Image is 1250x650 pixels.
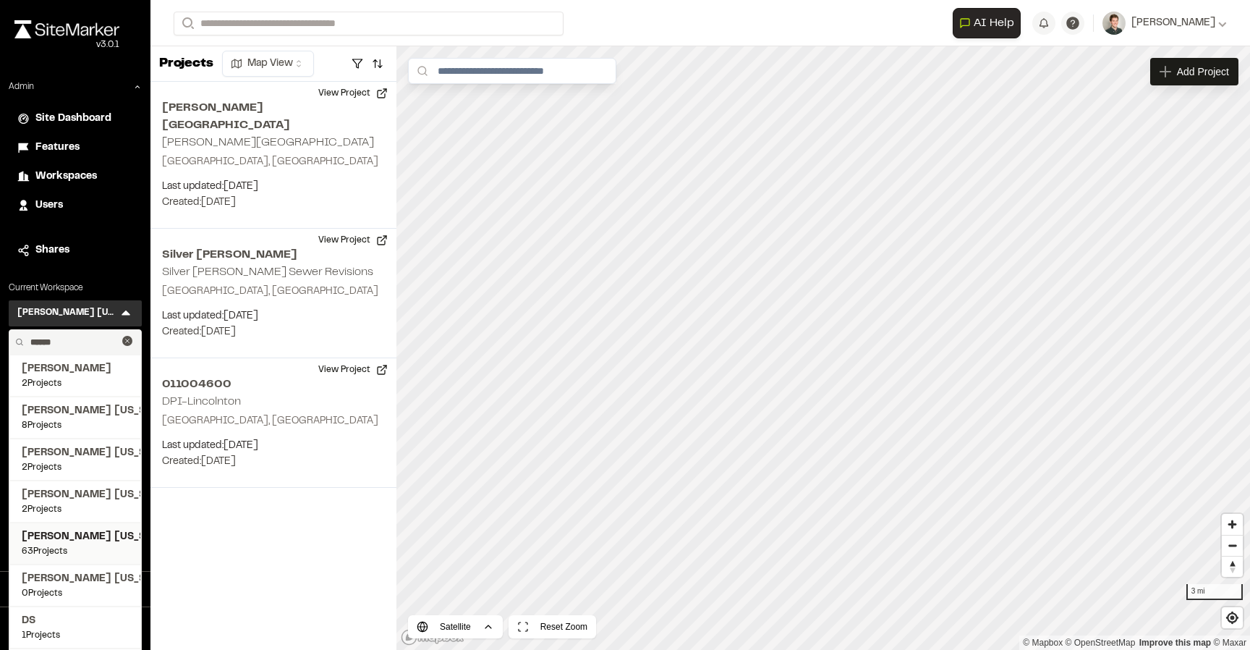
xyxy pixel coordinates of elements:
[953,8,1026,38] div: Open AI Assistant
[1222,535,1243,556] button: Zoom out
[22,419,129,432] span: 8 Projects
[162,138,374,148] h2: [PERSON_NAME][GEOGRAPHIC_DATA]
[22,487,129,503] span: [PERSON_NAME] [US_STATE]
[35,140,80,156] span: Features
[22,461,129,474] span: 2 Projects
[1213,638,1246,648] a: Maxar
[22,445,129,461] span: [PERSON_NAME] [US_STATE]
[162,397,241,407] h2: DPI-Lincolnton
[17,198,133,214] a: Users
[17,306,119,321] h3: [PERSON_NAME] [US_STATE]
[162,454,385,470] p: Created: [DATE]
[35,111,111,127] span: Site Dashboard
[1186,584,1243,600] div: 3 mi
[22,361,129,377] span: [PERSON_NAME]
[974,14,1014,32] span: AI Help
[22,361,129,390] a: [PERSON_NAME]2Projects
[22,613,129,642] a: DS1Projects
[1222,556,1243,577] button: Reset bearing to north
[22,571,129,587] span: [PERSON_NAME] [US_STATE]
[162,413,385,429] p: [GEOGRAPHIC_DATA], [GEOGRAPHIC_DATA]
[9,80,34,93] p: Admin
[22,445,129,474] a: [PERSON_NAME] [US_STATE]2Projects
[22,529,129,545] span: [PERSON_NAME] [US_STATE]
[408,615,503,638] button: Satellite
[159,54,213,74] p: Projects
[122,336,132,346] button: Clear text
[310,229,396,252] button: View Project
[401,629,464,646] a: Mapbox logo
[1131,15,1215,31] span: [PERSON_NAME]
[162,376,385,393] h2: 011004600
[22,629,129,642] span: 1 Projects
[22,571,129,600] a: [PERSON_NAME] [US_STATE]0Projects
[396,46,1250,650] canvas: Map
[22,545,129,558] span: 63 Projects
[35,169,97,185] span: Workspaces
[17,140,133,156] a: Features
[17,111,133,127] a: Site Dashboard
[22,403,129,432] a: [PERSON_NAME] [US_STATE]8Projects
[310,358,396,381] button: View Project
[174,12,200,35] button: Search
[14,38,119,51] div: Oh geez...please don't...
[162,154,385,170] p: [GEOGRAPHIC_DATA], [GEOGRAPHIC_DATA]
[1139,638,1211,648] a: Map feedback
[162,284,385,300] p: [GEOGRAPHIC_DATA], [GEOGRAPHIC_DATA]
[1066,638,1136,648] a: OpenStreetMap
[9,282,142,295] p: Current Workspace
[22,403,129,419] span: [PERSON_NAME] [US_STATE]
[1102,12,1227,35] button: [PERSON_NAME]
[22,529,129,558] a: [PERSON_NAME] [US_STATE]63Projects
[162,99,385,134] h2: [PERSON_NAME][GEOGRAPHIC_DATA]
[162,324,385,340] p: Created: [DATE]
[1023,638,1063,648] a: Mapbox
[22,613,129,629] span: DS
[17,242,133,258] a: Shares
[509,615,596,638] button: Reset Zoom
[22,587,129,600] span: 0 Projects
[1177,64,1229,79] span: Add Project
[17,169,133,185] a: Workspaces
[162,308,385,324] p: Last updated: [DATE]
[1222,514,1243,535] button: Zoom in
[162,438,385,454] p: Last updated: [DATE]
[953,8,1021,38] button: Open AI Assistant
[35,198,63,214] span: Users
[35,242,69,258] span: Shares
[162,179,385,195] p: Last updated: [DATE]
[22,503,129,516] span: 2 Projects
[1222,607,1243,628] button: Find my location
[22,377,129,390] span: 2 Projects
[22,487,129,516] a: [PERSON_NAME] [US_STATE]2Projects
[162,267,373,277] h2: Silver [PERSON_NAME] Sewer Revisions
[14,20,119,38] img: rebrand.png
[1102,12,1126,35] img: User
[162,246,385,263] h2: Silver [PERSON_NAME]
[310,82,396,105] button: View Project
[162,195,385,211] p: Created: [DATE]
